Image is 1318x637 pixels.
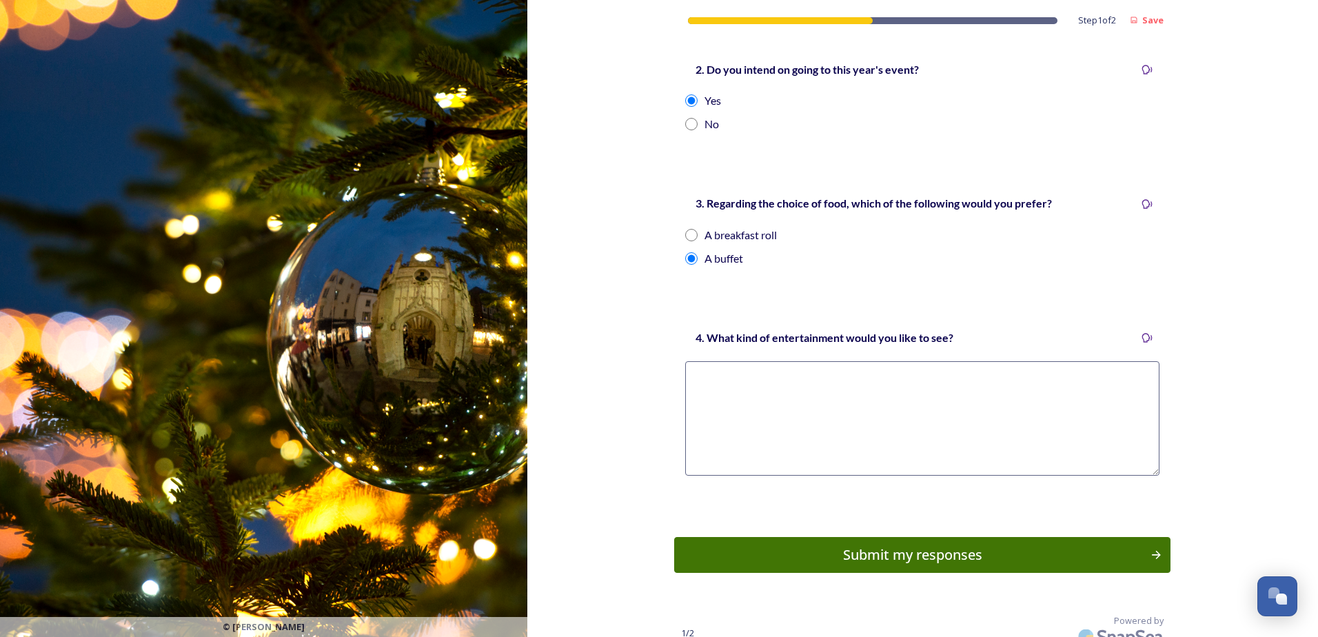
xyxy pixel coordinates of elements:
div: A breakfast roll [704,227,777,243]
div: Submit my responses [682,545,1143,565]
div: Yes [704,92,721,109]
div: No [704,116,719,132]
button: Open Chat [1257,576,1297,616]
button: Continue [674,537,1170,573]
span: Powered by [1114,614,1164,627]
strong: Save [1142,14,1164,26]
span: Step 1 of 2 [1078,14,1116,27]
span: © [PERSON_NAME] [223,620,305,634]
strong: 4. What kind of entertainment would you like to see? [696,331,953,344]
div: A buffet [704,250,743,267]
strong: 2. Do you intend on going to this year's event? [696,63,919,76]
strong: 3. Regarding the choice of food, which of the following would you prefer? [696,196,1052,210]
